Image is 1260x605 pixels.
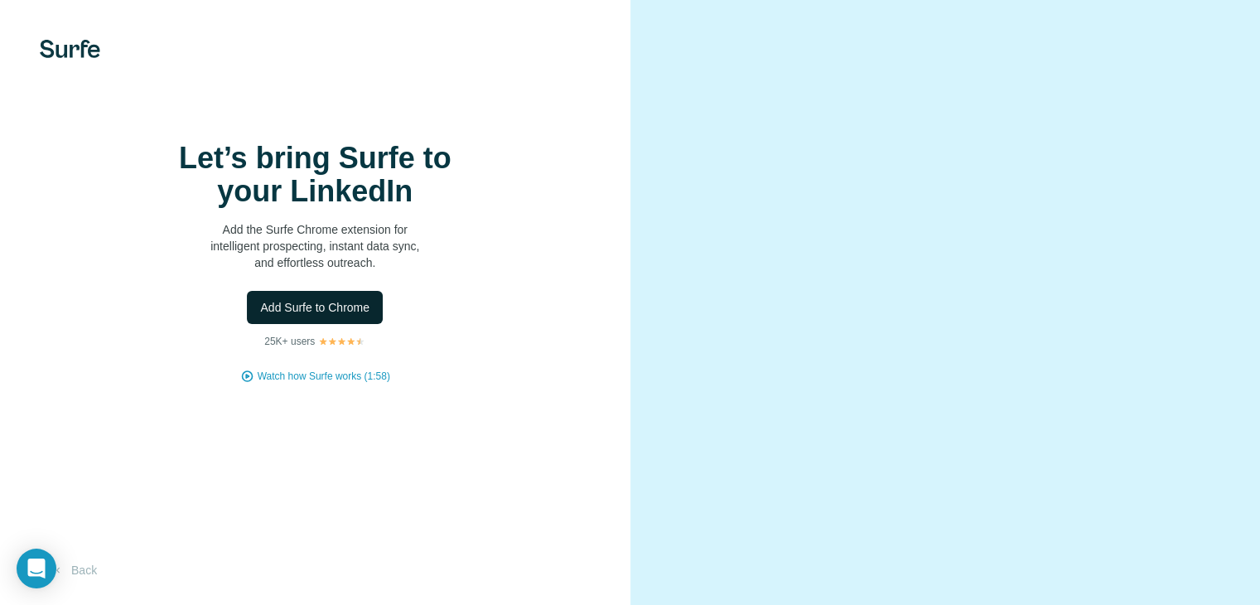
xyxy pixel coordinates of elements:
span: Add Surfe to Chrome [260,299,369,316]
h1: Let’s bring Surfe to your LinkedIn [149,142,480,208]
button: Add Surfe to Chrome [247,291,383,324]
button: Back [40,555,109,585]
p: 25K+ users [264,334,315,349]
div: Open Intercom Messenger [17,549,56,588]
img: Surfe's logo [40,40,100,58]
p: Add the Surfe Chrome extension for intelligent prospecting, instant data sync, and effortless out... [149,221,480,271]
button: Watch how Surfe works (1:58) [258,369,390,384]
img: Rating Stars [318,336,365,346]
